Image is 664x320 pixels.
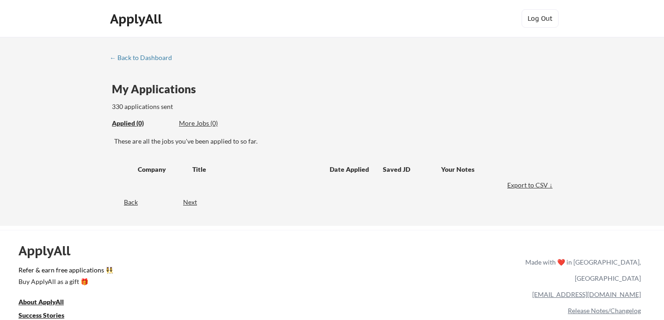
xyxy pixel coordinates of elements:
[522,9,559,28] button: Log Out
[18,311,64,319] u: Success Stories
[18,298,64,306] u: About ApplyAll
[18,243,81,259] div: ApplyAll
[112,102,291,111] div: 330 applications sent
[18,297,77,308] a: About ApplyAll
[383,161,441,177] div: Saved JD
[441,165,547,174] div: Your Notes
[568,307,641,314] a: Release Notes/Changelog
[179,119,247,128] div: More Jobs (0)
[330,165,370,174] div: Date Applied
[192,165,321,174] div: Title
[114,137,555,146] div: These are all the jobs you've been applied to so far.
[110,11,165,27] div: ApplyAll
[112,84,203,95] div: My Applications
[138,165,184,174] div: Company
[179,119,247,128] div: These are job applications we think you'd be a good fit for, but couldn't apply you to automatica...
[18,277,111,288] a: Buy ApplyAll as a gift 🎁
[112,119,172,128] div: These are all the jobs you've been applied to so far.
[110,198,138,207] div: Back
[110,54,179,63] a: ← Back to Dashboard
[112,119,172,128] div: Applied (0)
[522,254,641,286] div: Made with ❤️ in [GEOGRAPHIC_DATA], [GEOGRAPHIC_DATA]
[183,198,208,207] div: Next
[507,181,555,190] div: Export to CSV ↓
[110,54,179,61] div: ← Back to Dashboard
[18,278,111,285] div: Buy ApplyAll as a gift 🎁
[532,290,641,298] a: [EMAIL_ADDRESS][DOMAIN_NAME]
[18,267,332,277] a: Refer & earn free applications 👯‍♀️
